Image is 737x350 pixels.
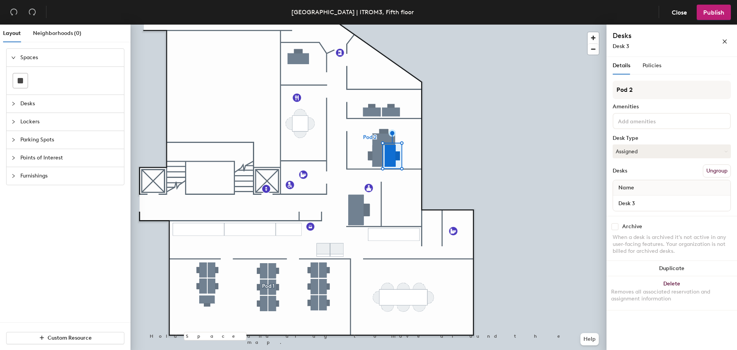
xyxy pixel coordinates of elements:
[672,9,687,16] span: Close
[6,5,21,20] button: Undo (⌘ + Z)
[697,5,731,20] button: Publish
[613,144,731,158] button: Assigned
[20,49,119,66] span: Spaces
[580,333,599,345] button: Help
[11,55,16,60] span: expanded
[615,181,638,195] span: Name
[613,31,697,41] h4: Desks
[20,149,119,167] span: Points of Interest
[703,9,724,16] span: Publish
[11,119,16,124] span: collapsed
[11,138,16,142] span: collapsed
[613,43,629,50] span: Desk 3
[613,104,731,110] div: Amenities
[3,30,21,36] span: Layout
[613,135,731,141] div: Desk Type
[722,39,727,44] span: close
[616,116,686,125] input: Add amenities
[611,289,732,302] div: Removes all associated reservation and assignment information
[643,62,661,69] span: Policies
[606,261,737,276] button: Duplicate
[622,224,642,230] div: Archive
[20,131,119,149] span: Parking Spots
[613,62,630,69] span: Details
[6,332,124,344] button: Custom Resource
[613,234,731,255] div: When a desk is archived it's not active in any user-facing features. Your organization is not bil...
[11,101,16,106] span: collapsed
[613,168,627,174] div: Desks
[291,7,414,17] div: [GEOGRAPHIC_DATA] | ITROM3, Fifth floor
[615,198,729,209] input: Unnamed desk
[33,30,81,36] span: Neighborhoods (0)
[20,167,119,185] span: Furnishings
[10,8,18,16] span: undo
[11,174,16,178] span: collapsed
[48,335,92,341] span: Custom Resource
[606,276,737,310] button: DeleteRemoves all associated reservation and assignment information
[665,5,694,20] button: Close
[20,113,119,131] span: Lockers
[703,164,731,177] button: Ungroup
[20,95,119,113] span: Desks
[25,5,40,20] button: Redo (⌘ + ⇧ + Z)
[11,156,16,160] span: collapsed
